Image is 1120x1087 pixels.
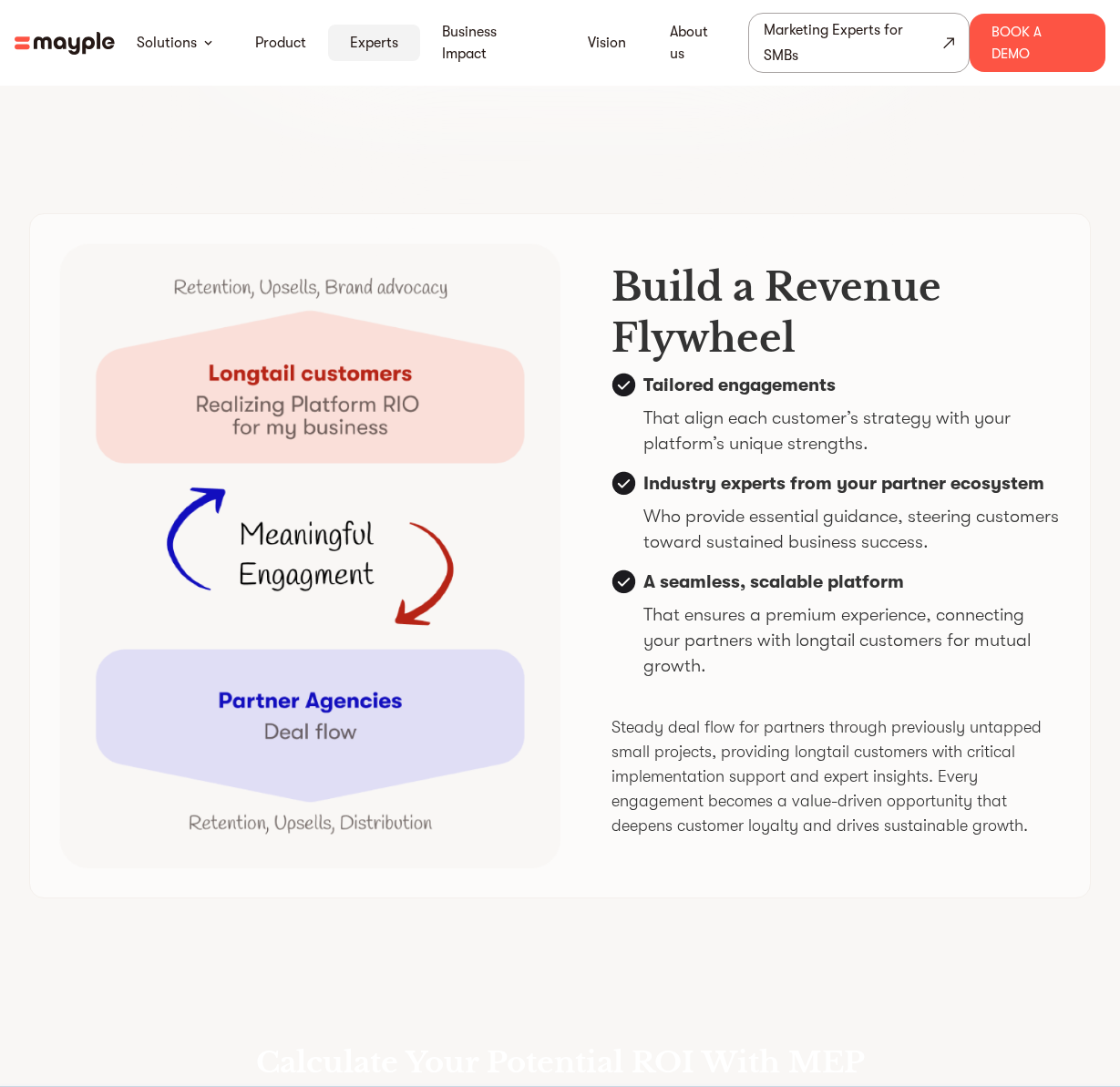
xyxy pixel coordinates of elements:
[970,14,1105,72] div: Book A Demo
[764,17,940,68] div: Marketing Experts for SMBs
[611,715,1062,838] p: Steady deal flow for partners through previously untapped small projects, providing longtail cust...
[204,40,212,46] img: arrow-down
[137,32,197,54] a: Solutions
[611,261,1062,364] h3: Build a Revenue Flywheel
[255,32,306,54] a: Product
[643,504,1062,555] p: Who provide essential guidance, steering customers toward sustained business success.
[643,471,1062,497] p: Industry experts from your partner ecosystem
[588,32,626,54] a: Vision
[350,32,398,54] a: Experts
[748,13,971,73] a: Marketing Experts for SMBs
[256,1044,865,1081] h3: Calculate Your Potential ROI With MEP
[643,373,1062,398] p: Tailored engagements
[670,21,726,65] a: About us
[442,21,544,65] a: Business Impact
[643,569,1062,595] p: A seamless, scalable platform
[15,32,115,55] img: mayple-logo
[643,602,1062,679] p: That ensures a premium experience, connecting your partners with longtail customers for mutual gr...
[643,405,1062,456] p: That align each customer’s strategy with your platform’s unique strengths.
